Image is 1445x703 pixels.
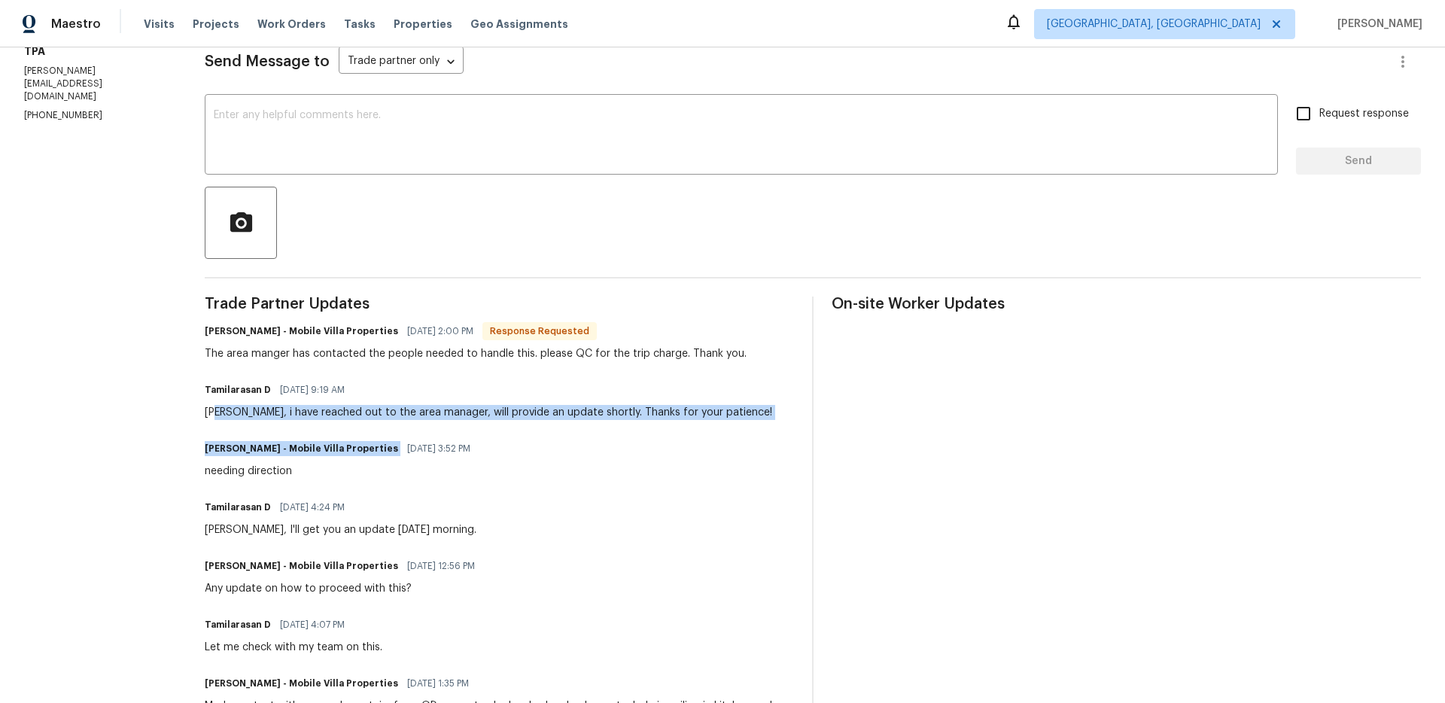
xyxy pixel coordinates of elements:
h6: Tamilarasan D [205,617,271,632]
span: Projects [193,17,239,32]
p: [PHONE_NUMBER] [24,109,169,122]
h6: [PERSON_NAME] - Mobile Villa Properties [205,558,398,574]
div: Let me check with my team on this. [205,640,382,655]
span: Properties [394,17,452,32]
span: [PERSON_NAME] [1331,17,1422,32]
span: On-site Worker Updates [832,297,1421,312]
span: Request response [1319,106,1409,122]
div: needing direction [205,464,479,479]
span: [DATE] 3:52 PM [407,441,470,456]
span: Send Message to [205,54,330,69]
div: Trade partner only [339,50,464,75]
span: [GEOGRAPHIC_DATA], [GEOGRAPHIC_DATA] [1047,17,1261,32]
h6: Tamilarasan D [205,500,271,515]
span: [DATE] 4:07 PM [280,617,345,632]
h6: Tamilarasan D [205,382,271,397]
span: Geo Assignments [470,17,568,32]
span: [DATE] 12:56 PM [407,558,475,574]
h6: [PERSON_NAME] - Mobile Villa Properties [205,676,398,691]
div: The area manger has contacted the people needed to handle this. please QC for the trip charge. Th... [205,346,747,361]
span: Maestro [51,17,101,32]
span: [DATE] 4:24 PM [280,500,345,515]
span: [DATE] 2:00 PM [407,324,473,339]
span: Work Orders [257,17,326,32]
div: [PERSON_NAME], I'll get you an update [DATE] morning. [205,522,476,537]
span: Response Requested [484,324,595,339]
div: Any update on how to proceed with this? [205,581,484,596]
h6: [PERSON_NAME] - Mobile Villa Properties [205,324,398,339]
h6: [PERSON_NAME] - Mobile Villa Properties [205,441,398,456]
span: Trade Partner Updates [205,297,794,312]
span: [DATE] 1:35 PM [407,676,469,691]
span: Visits [144,17,175,32]
p: [PERSON_NAME][EMAIL_ADDRESS][DOMAIN_NAME] [24,65,169,103]
span: [DATE] 9:19 AM [280,382,345,397]
span: Tasks [344,19,376,29]
div: [PERSON_NAME], i have reached out to the area manager, will provide an update shortly. Thanks for... [205,405,772,420]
